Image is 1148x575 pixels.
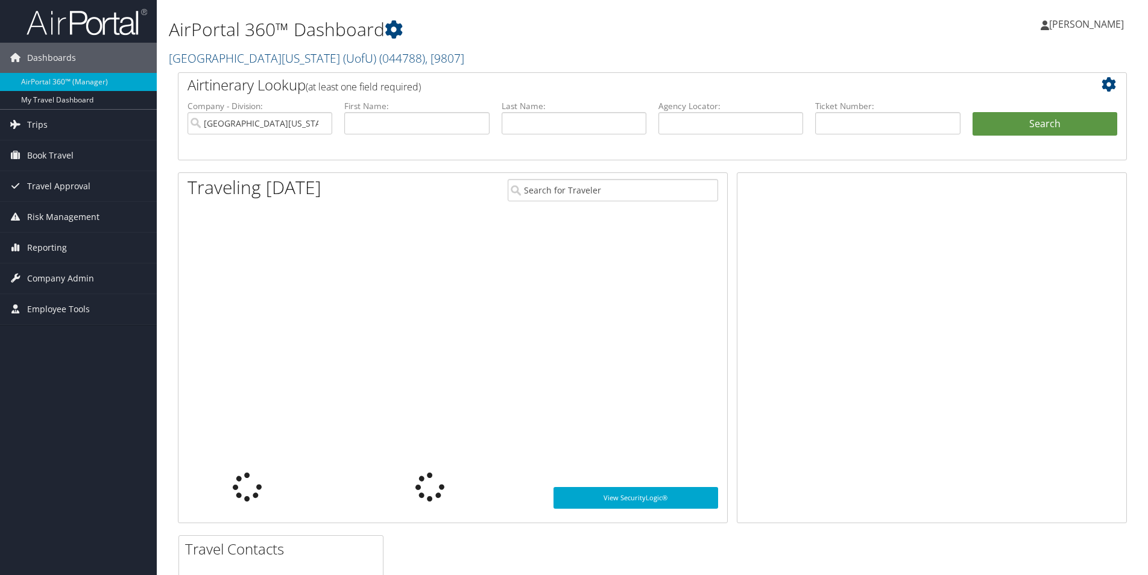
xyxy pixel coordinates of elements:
[973,112,1117,136] button: Search
[306,80,421,93] span: (at least one field required)
[185,539,383,559] h2: Travel Contacts
[502,100,646,112] label: Last Name:
[508,179,718,201] input: Search for Traveler
[27,171,90,201] span: Travel Approval
[27,43,76,73] span: Dashboards
[553,487,718,509] a: View SecurityLogic®
[169,50,464,66] a: [GEOGRAPHIC_DATA][US_STATE] (UofU)
[1041,6,1136,42] a: [PERSON_NAME]
[815,100,960,112] label: Ticket Number:
[27,8,147,36] img: airportal-logo.png
[27,263,94,294] span: Company Admin
[169,17,813,42] h1: AirPortal 360™ Dashboard
[344,100,489,112] label: First Name:
[188,75,1038,95] h2: Airtinerary Lookup
[188,175,321,200] h1: Traveling [DATE]
[379,50,425,66] span: ( 044788 )
[658,100,803,112] label: Agency Locator:
[1049,17,1124,31] span: [PERSON_NAME]
[188,100,332,112] label: Company - Division:
[27,140,74,171] span: Book Travel
[27,294,90,324] span: Employee Tools
[27,202,99,232] span: Risk Management
[425,50,464,66] span: , [ 9807 ]
[27,110,48,140] span: Trips
[27,233,67,263] span: Reporting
